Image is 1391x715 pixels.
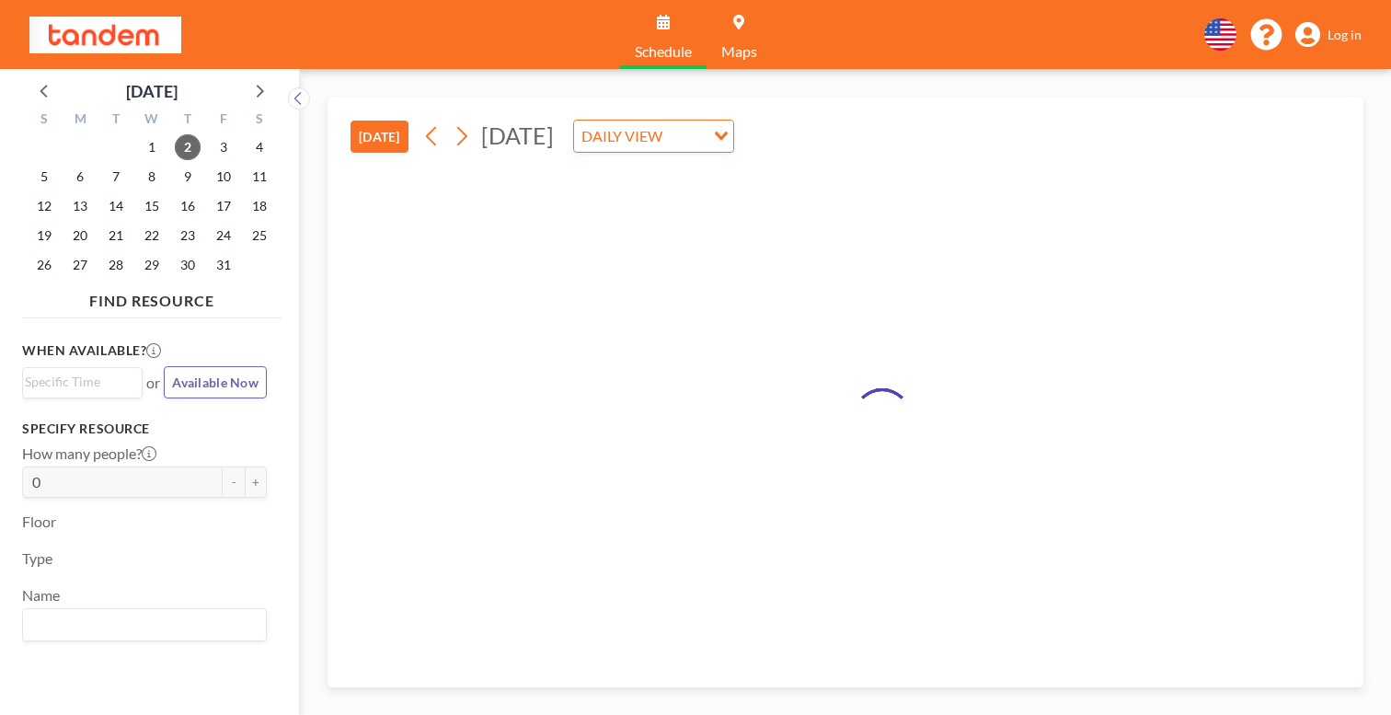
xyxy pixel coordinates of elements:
span: Wednesday, October 15, 2025 [139,193,165,219]
span: Sunday, October 5, 2025 [31,164,57,190]
span: Sunday, October 12, 2025 [31,193,57,219]
span: Tuesday, October 14, 2025 [103,193,129,219]
button: Available Now [164,366,267,398]
img: organization-logo [29,17,181,53]
span: Thursday, October 16, 2025 [175,193,201,219]
span: Friday, October 24, 2025 [211,223,236,248]
span: Saturday, October 11, 2025 [247,164,272,190]
label: Name [22,586,60,605]
span: DAILY VIEW [578,124,666,148]
span: Friday, October 17, 2025 [211,193,236,219]
span: Friday, October 10, 2025 [211,164,236,190]
span: Monday, October 27, 2025 [67,252,93,278]
span: Sunday, October 19, 2025 [31,223,57,248]
span: Wednesday, October 1, 2025 [139,134,165,160]
div: Search for option [23,368,142,396]
div: T [98,109,134,133]
div: M [63,109,98,133]
span: Wednesday, October 22, 2025 [139,223,165,248]
span: Wednesday, October 29, 2025 [139,252,165,278]
input: Search for option [25,372,132,392]
div: F [205,109,241,133]
div: [DATE] [126,78,178,104]
input: Search for option [668,124,703,148]
span: Saturday, October 25, 2025 [247,223,272,248]
span: or [146,374,160,392]
span: Schedule [635,44,692,59]
label: Type [22,549,52,568]
span: Friday, October 31, 2025 [211,252,236,278]
span: Tuesday, October 28, 2025 [103,252,129,278]
h4: FIND RESOURCE [22,284,282,310]
span: Maps [721,44,757,59]
div: Search for option [23,609,266,640]
span: Thursday, October 2, 2025 [175,134,201,160]
input: Search for option [25,613,256,637]
span: Thursday, October 23, 2025 [175,223,201,248]
div: W [134,109,170,133]
h3: Specify resource [22,421,267,437]
div: S [27,109,63,133]
span: Tuesday, October 7, 2025 [103,164,129,190]
span: Tuesday, October 21, 2025 [103,223,129,248]
span: Thursday, October 9, 2025 [175,164,201,190]
button: [DATE] [351,121,408,153]
span: Thursday, October 30, 2025 [175,252,201,278]
button: + [245,467,267,498]
div: S [241,109,277,133]
div: Search for option [574,121,733,152]
a: Log in [1295,22,1362,48]
button: - [223,467,245,498]
span: Saturday, October 4, 2025 [247,134,272,160]
span: Log in [1328,27,1362,43]
div: T [169,109,205,133]
span: Monday, October 20, 2025 [67,223,93,248]
span: Wednesday, October 8, 2025 [139,164,165,190]
span: Friday, October 3, 2025 [211,134,236,160]
label: Floor [22,513,56,531]
span: [DATE] [481,121,554,149]
span: Sunday, October 26, 2025 [31,252,57,278]
span: Available Now [172,375,259,390]
label: How many people? [22,444,156,463]
span: Saturday, October 18, 2025 [247,193,272,219]
span: Monday, October 6, 2025 [67,164,93,190]
span: Monday, October 13, 2025 [67,193,93,219]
